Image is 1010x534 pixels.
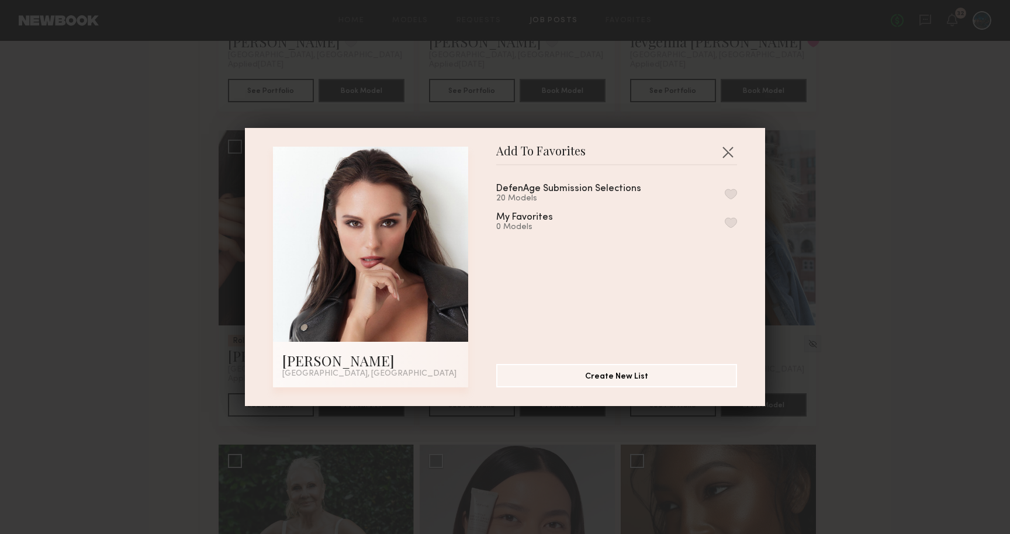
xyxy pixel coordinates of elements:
[496,364,737,387] button: Create New List
[718,143,737,161] button: Close
[496,194,669,203] div: 20 Models
[496,223,581,232] div: 0 Models
[496,184,641,194] div: DefenAge Submission Selections
[282,370,459,378] div: [GEOGRAPHIC_DATA], [GEOGRAPHIC_DATA]
[496,147,586,164] span: Add To Favorites
[496,213,553,223] div: My Favorites
[282,351,459,370] div: [PERSON_NAME]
